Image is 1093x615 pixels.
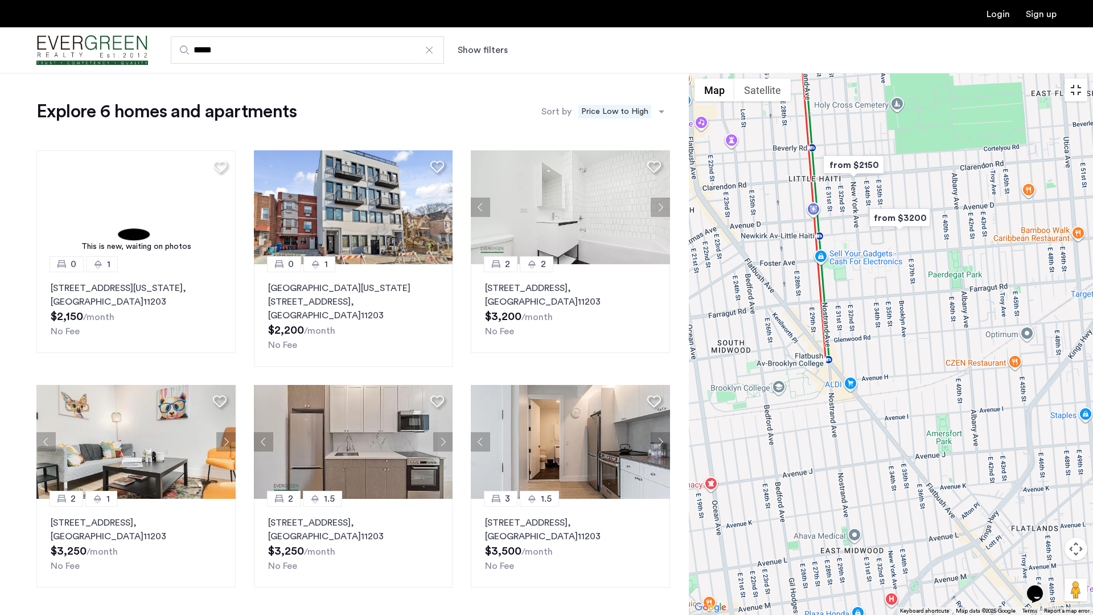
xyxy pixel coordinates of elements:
[485,516,656,543] p: [STREET_ADDRESS] 11203
[485,546,521,557] span: $3,500
[1026,10,1057,19] a: Registration
[36,150,236,264] a: This is new, waiting on photos
[51,546,87,557] span: $3,250
[51,561,80,571] span: No Fee
[36,499,236,588] a: 21[STREET_ADDRESS], [GEOGRAPHIC_DATA]11203No Fee
[106,492,110,506] span: 1
[692,600,729,615] img: Google
[651,198,670,217] button: Next apartment
[541,105,572,118] label: Sort by
[505,257,510,271] span: 2
[36,385,236,499] img: 1998_638364497842211239.jpeg
[651,432,670,452] button: Next apartment
[485,281,656,309] p: [STREET_ADDRESS] 11203
[42,241,230,253] div: This is new, waiting on photos
[578,105,651,118] span: Price Low to High
[692,600,729,615] a: Open this area in Google Maps (opens a new window)
[471,198,490,217] button: Previous apartment
[71,492,76,506] span: 2
[987,10,1010,19] a: Login
[695,79,734,101] button: Show street map
[304,326,335,335] sub: /month
[51,281,221,309] p: [STREET_ADDRESS][US_STATE] 11203
[83,313,114,322] sub: /month
[1022,607,1037,615] a: Terms (opens in new tab)
[254,432,273,452] button: Previous apartment
[819,152,889,178] div: from $2150
[288,257,294,271] span: 0
[485,561,514,571] span: No Fee
[254,264,453,367] a: 01[GEOGRAPHIC_DATA][US_STATE][STREET_ADDRESS], [GEOGRAPHIC_DATA]11203No Fee
[254,385,453,499] img: 218_638524160390320650.jpeg
[541,492,552,506] span: 1.5
[107,257,110,271] span: 1
[268,341,297,350] span: No Fee
[36,29,148,72] a: Cazamio Logo
[521,547,553,556] sub: /month
[268,546,304,557] span: $3,250
[900,607,949,615] button: Keyboard shortcuts
[471,264,670,353] a: 22[STREET_ADDRESS], [GEOGRAPHIC_DATA]11203No Fee
[216,432,236,452] button: Next apartment
[324,257,328,271] span: 1
[268,281,439,322] p: [GEOGRAPHIC_DATA][US_STATE][STREET_ADDRESS] 11203
[574,101,670,122] ng-select: sort-apartment
[36,150,236,264] img: 1.gif
[505,492,510,506] span: 3
[51,516,221,543] p: [STREET_ADDRESS] 11203
[485,327,514,336] span: No Fee
[1065,79,1087,101] button: Toggle fullscreen view
[51,327,80,336] span: No Fee
[324,492,335,506] span: 1.5
[36,29,148,72] img: logo
[268,516,439,543] p: [STREET_ADDRESS] 11203
[268,325,304,336] span: $2,200
[1044,607,1090,615] a: Report a map error
[471,150,670,264] img: 1998_638399843467730459.jpeg
[956,608,1016,614] span: Map data ©2025 Google
[471,499,670,588] a: 31.5[STREET_ADDRESS], [GEOGRAPHIC_DATA]11203No Fee
[1065,538,1087,560] button: Map camera controls
[268,561,297,571] span: No Fee
[1065,579,1087,601] button: Drag Pegman onto the map to open Street View
[433,432,453,452] button: Next apartment
[458,43,508,57] button: Show or hide filters
[1022,569,1059,604] iframe: chat widget
[71,257,76,271] span: 0
[288,492,293,506] span: 2
[36,100,297,123] h1: Explore 6 homes and apartments
[254,499,453,588] a: 21.5[STREET_ADDRESS], [GEOGRAPHIC_DATA]11203No Fee
[51,311,83,322] span: $2,150
[254,150,453,264] img: 66a1adb6-6608-43dd-a245-dc7333f8b390_638841446959563735.jpeg
[36,264,236,353] a: 01[STREET_ADDRESS][US_STATE], [GEOGRAPHIC_DATA]11203No Fee
[36,432,56,452] button: Previous apartment
[171,36,444,64] input: Apartment Search
[304,547,335,556] sub: /month
[541,257,546,271] span: 2
[865,205,935,231] div: from $3200
[521,313,553,322] sub: /month
[471,432,490,452] button: Previous apartment
[87,547,118,556] sub: /month
[485,311,521,322] span: $3,200
[471,385,670,499] img: 218_638465505360855754.jpeg
[734,79,791,101] button: Show satellite imagery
